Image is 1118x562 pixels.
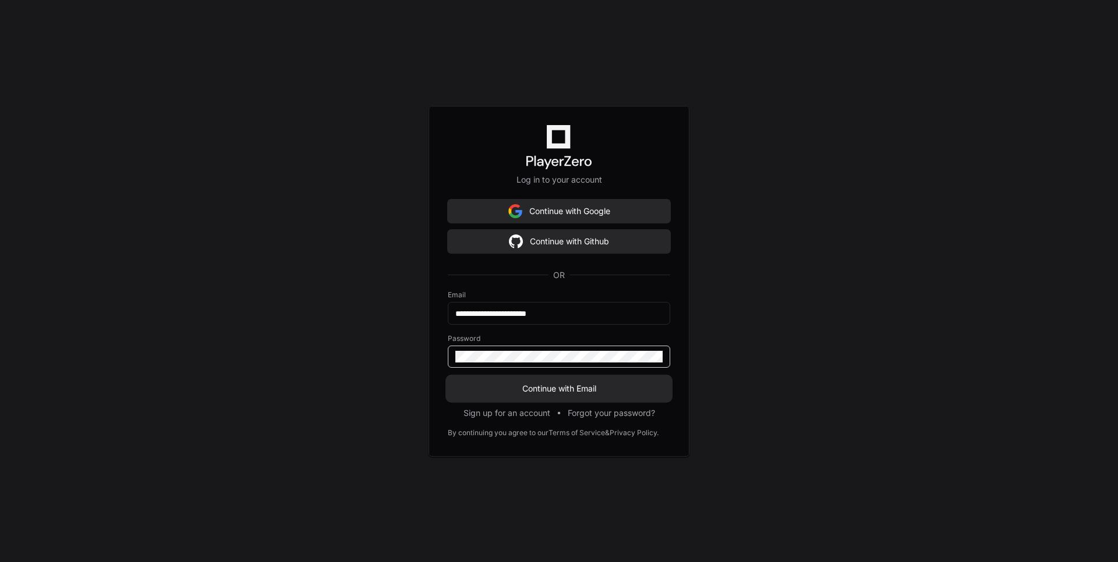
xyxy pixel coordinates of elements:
[448,290,670,300] label: Email
[448,334,670,343] label: Password
[448,377,670,400] button: Continue with Email
[605,428,610,437] div: &
[509,230,523,253] img: Sign in with google
[448,174,670,186] p: Log in to your account
[448,383,670,394] span: Continue with Email
[464,407,550,419] button: Sign up for an account
[448,200,670,223] button: Continue with Google
[448,230,670,253] button: Continue with Github
[568,407,655,419] button: Forgot your password?
[448,428,549,437] div: By continuing you agree to our
[549,269,569,281] span: OR
[508,200,522,223] img: Sign in with google
[549,428,605,437] a: Terms of Service
[610,428,659,437] a: Privacy Policy.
